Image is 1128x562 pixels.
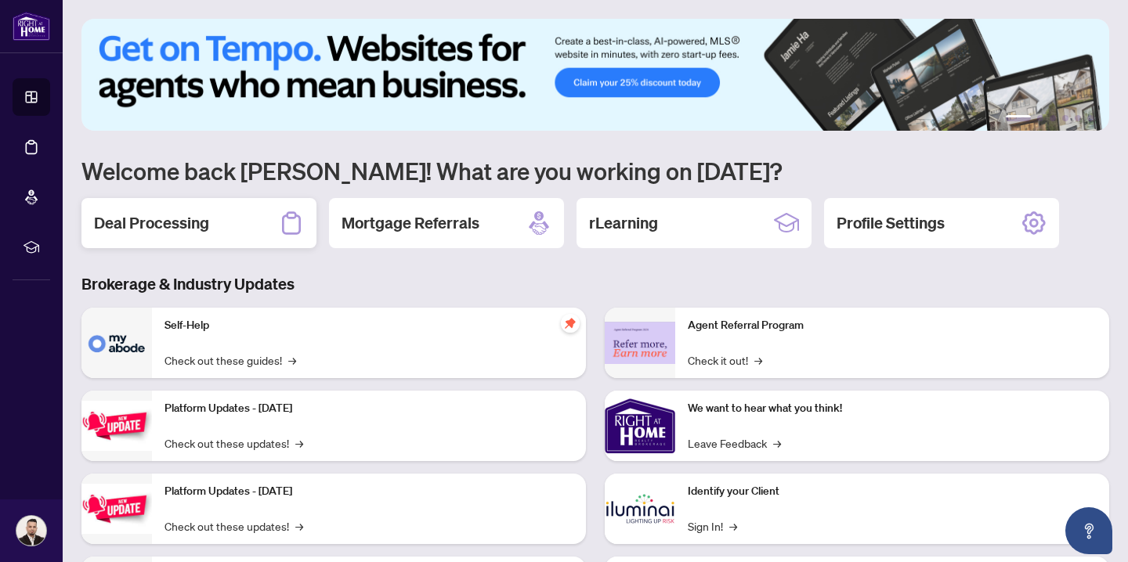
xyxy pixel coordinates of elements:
[1062,115,1068,121] button: 4
[342,212,479,234] h2: Mortgage Referrals
[729,517,737,535] span: →
[1087,115,1094,121] button: 6
[295,517,303,535] span: →
[688,434,781,452] a: Leave Feedback→
[288,351,296,369] span: →
[688,317,1097,334] p: Agent Referral Program
[688,351,762,369] a: Check it out!→
[164,317,573,334] p: Self-Help
[81,308,152,378] img: Self-Help
[688,483,1097,500] p: Identify your Client
[1037,115,1043,121] button: 2
[1050,115,1056,121] button: 3
[605,322,675,365] img: Agent Referral Program
[13,12,50,41] img: logo
[1065,507,1112,554] button: Open asap
[81,19,1109,131] img: Slide 0
[754,351,762,369] span: →
[164,434,303,452] a: Check out these updates!→
[688,400,1097,417] p: We want to hear what you think!
[164,400,573,417] p: Platform Updates - [DATE]
[688,517,737,535] a: Sign In!→
[1075,115,1081,121] button: 5
[81,484,152,533] img: Platform Updates - July 8, 2025
[295,434,303,452] span: →
[605,391,675,461] img: We want to hear what you think!
[837,212,945,234] h2: Profile Settings
[16,516,46,546] img: Profile Icon
[561,314,580,333] span: pushpin
[1006,115,1031,121] button: 1
[81,156,1109,186] h1: Welcome back [PERSON_NAME]! What are you working on [DATE]?
[589,212,658,234] h2: rLearning
[164,351,296,369] a: Check out these guides!→
[81,273,1109,295] h3: Brokerage & Industry Updates
[164,483,573,500] p: Platform Updates - [DATE]
[81,401,152,450] img: Platform Updates - July 21, 2025
[773,434,781,452] span: →
[94,212,209,234] h2: Deal Processing
[605,474,675,544] img: Identify your Client
[164,517,303,535] a: Check out these updates!→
